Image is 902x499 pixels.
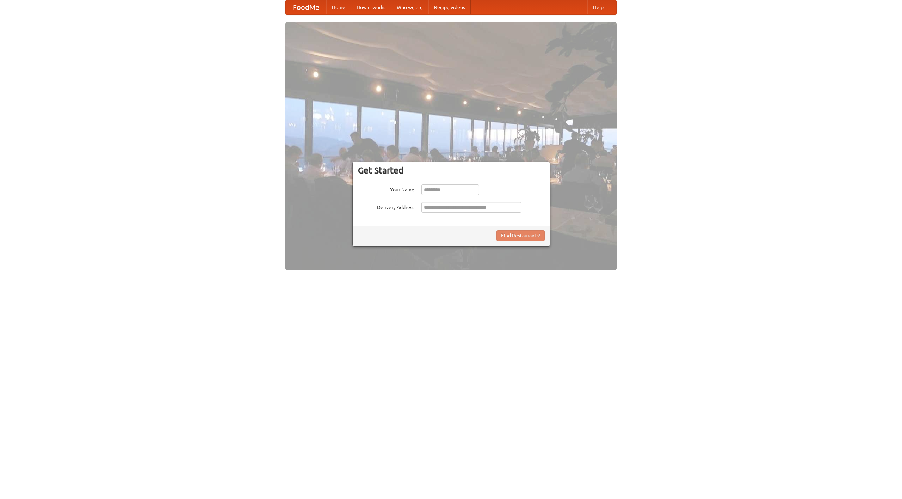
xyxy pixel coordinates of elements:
label: Delivery Address [358,202,414,211]
button: Find Restaurants! [496,230,545,241]
a: Recipe videos [428,0,471,14]
a: Home [326,0,351,14]
h3: Get Started [358,165,545,176]
a: FoodMe [286,0,326,14]
label: Your Name [358,184,414,193]
a: How it works [351,0,391,14]
a: Help [587,0,609,14]
a: Who we are [391,0,428,14]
